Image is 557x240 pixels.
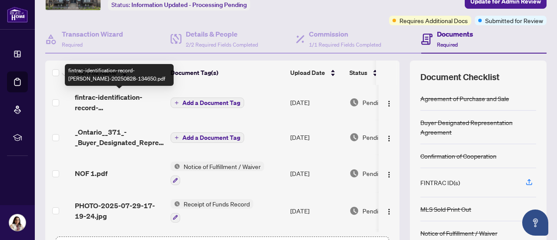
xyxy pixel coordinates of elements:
h4: Transaction Wizard [62,29,123,39]
td: [DATE] [287,192,346,230]
img: Document Status [349,98,359,107]
th: Document Tag(s) [167,61,287,85]
span: Requires Additional Docs [399,16,468,25]
th: (12) File Name [71,61,167,85]
img: Profile Icon [9,214,26,231]
span: plus [174,101,179,105]
span: Submitted for Review [485,16,543,25]
div: Agreement of Purchase and Sale [420,94,509,103]
span: Required [437,41,458,48]
span: Pending Review [362,98,406,107]
h4: Documents [437,29,473,39]
td: [DATE] [287,85,346,120]
button: Logo [382,130,396,144]
img: Logo [386,135,393,142]
button: Add a Document Tag [171,98,244,108]
th: Upload Date [287,61,346,85]
div: Buyer Designated Representation Agreement [420,118,536,137]
button: Logo [382,204,396,218]
span: Required [62,41,83,48]
div: Confirmation of Cooperation [420,151,497,161]
span: plus [174,135,179,140]
button: Open asap [522,210,548,236]
img: Logo [386,100,393,107]
span: Pending Review [362,206,406,216]
div: fintrac-identification-record-[PERSON_NAME]-20250828-134650.pdf [65,64,174,86]
span: Pending Review [362,132,406,142]
span: Status [349,68,367,78]
span: Notice of Fulfillment / Waiver [180,162,264,171]
span: NOF 1.pdf [75,168,107,179]
img: Logo [386,171,393,178]
div: Notice of Fulfillment / Waiver [420,228,497,238]
span: Add a Document Tag [182,100,240,106]
img: Status Icon [171,162,180,171]
span: Information Updated - Processing Pending [131,1,247,9]
td: [DATE] [287,155,346,192]
span: 1/1 Required Fields Completed [309,41,381,48]
img: Document Status [349,206,359,216]
td: [DATE] [287,120,346,155]
span: Pending Review [362,169,406,178]
button: Status IconNotice of Fulfillment / Waiver [171,162,264,185]
h4: Commission [309,29,381,39]
span: _Ontario__371_-_Buyer_Designated_Representation_Agreement_-_Authority_for_Purchase_or_Lease.pdf [75,127,164,148]
div: MLS Sold Print Out [420,204,471,214]
img: Status Icon [171,199,180,209]
img: Document Status [349,132,359,142]
h4: Details & People [186,29,258,39]
button: Add a Document Tag [171,132,244,143]
span: Receipt of Funds Record [180,199,253,209]
button: Logo [382,166,396,180]
span: fintrac-identification-record-[PERSON_NAME]-20250828-134650.pdf [75,92,164,113]
img: logo [7,7,28,23]
img: Document Status [349,169,359,178]
div: FINTRAC ID(s) [420,178,460,187]
span: PHOTO-2025-07-29-17-19-24.jpg [75,200,164,221]
button: Logo [382,95,396,109]
th: Status [346,61,420,85]
button: Status IconReceipt of Funds Record [171,199,253,223]
img: Logo [386,208,393,215]
span: Upload Date [290,68,325,78]
span: 2/2 Required Fields Completed [186,41,258,48]
span: Document Checklist [420,71,500,83]
span: Add a Document Tag [182,135,240,141]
